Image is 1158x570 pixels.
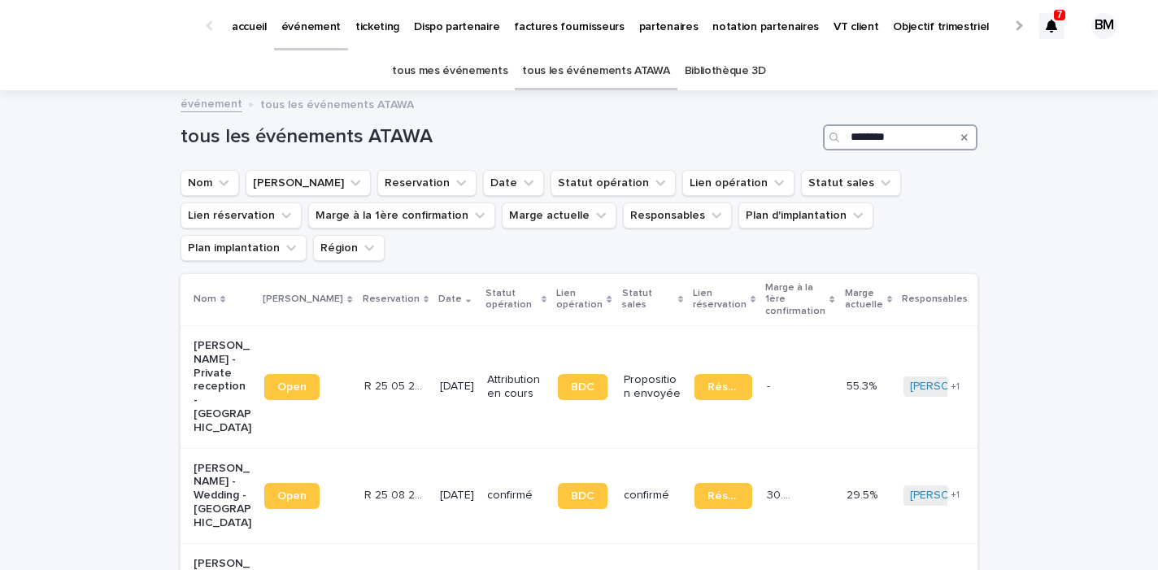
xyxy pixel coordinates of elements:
a: tous les événements ATAWA [522,52,669,90]
button: Reservation [377,170,477,196]
p: tous les événements ATAWA [260,94,414,112]
h1: tous les événements ATAWA [181,125,816,149]
button: Lien opération [682,170,794,196]
p: - [767,376,773,394]
div: BM [1091,13,1117,39]
a: Réservation [694,483,752,509]
button: Responsables [623,202,732,228]
p: [PERSON_NAME] [263,290,343,308]
span: BDC [571,381,594,393]
p: Attribution en cours [487,373,545,401]
p: Statut sales [622,285,674,315]
p: Plan d'implantation [977,285,1045,315]
button: Nom [181,170,239,196]
p: Reservation [363,290,420,308]
p: Statut opération [485,285,538,315]
p: Nom [194,290,216,308]
p: confirmé [487,489,545,503]
p: 29.5% [847,485,881,503]
p: Marge à la 1ère confirmation [765,279,825,320]
p: [DATE] [440,380,474,394]
div: 7 [1038,13,1064,39]
p: Responsables [902,290,968,308]
img: Ls34BcGeRexTGTNfXpUC [33,10,190,42]
button: Marge actuelle [502,202,616,228]
p: 7 [1057,9,1063,20]
a: BDC [558,374,607,400]
span: BDC [571,490,594,502]
p: 30.9 % [767,485,799,503]
p: [DATE] [440,489,474,503]
a: événement [181,94,242,112]
p: [PERSON_NAME] - Private reception - [GEOGRAPHIC_DATA] [194,339,251,435]
button: Plan d'implantation [738,202,873,228]
a: BDC [558,483,607,509]
p: Proposition envoyée [624,373,681,401]
button: Marge à la 1ère confirmation [308,202,495,228]
p: Date [438,290,462,308]
span: Réservation [707,381,739,393]
button: Région [313,235,385,261]
a: [PERSON_NAME] [910,380,999,394]
a: Open [264,483,320,509]
button: Lien réservation [181,202,302,228]
a: Open [264,374,320,400]
span: + 1 [951,382,960,392]
button: Date [483,170,544,196]
button: Lien Stacker [246,170,371,196]
p: confirmé [624,489,681,503]
input: Search [823,124,977,150]
p: R 25 05 263 [364,376,425,394]
span: Open [277,381,307,393]
span: + 1 [951,490,960,500]
p: 55.3% [847,376,880,394]
a: tous mes événements [392,52,507,90]
span: Open [277,490,307,502]
button: Plan implantation [181,235,307,261]
a: Réservation [694,374,752,400]
p: R 25 08 241 [364,485,425,503]
span: Réservation [707,490,739,502]
button: Statut sales [801,170,901,196]
p: Marge actuelle [845,285,883,315]
p: [PERSON_NAME] - Wedding - [GEOGRAPHIC_DATA] [194,462,251,530]
p: Lien opération [556,285,603,315]
a: [PERSON_NAME] [910,489,999,503]
a: Bibliothèque 3D [685,52,766,90]
p: Lien réservation [693,285,747,315]
button: Statut opération [551,170,676,196]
